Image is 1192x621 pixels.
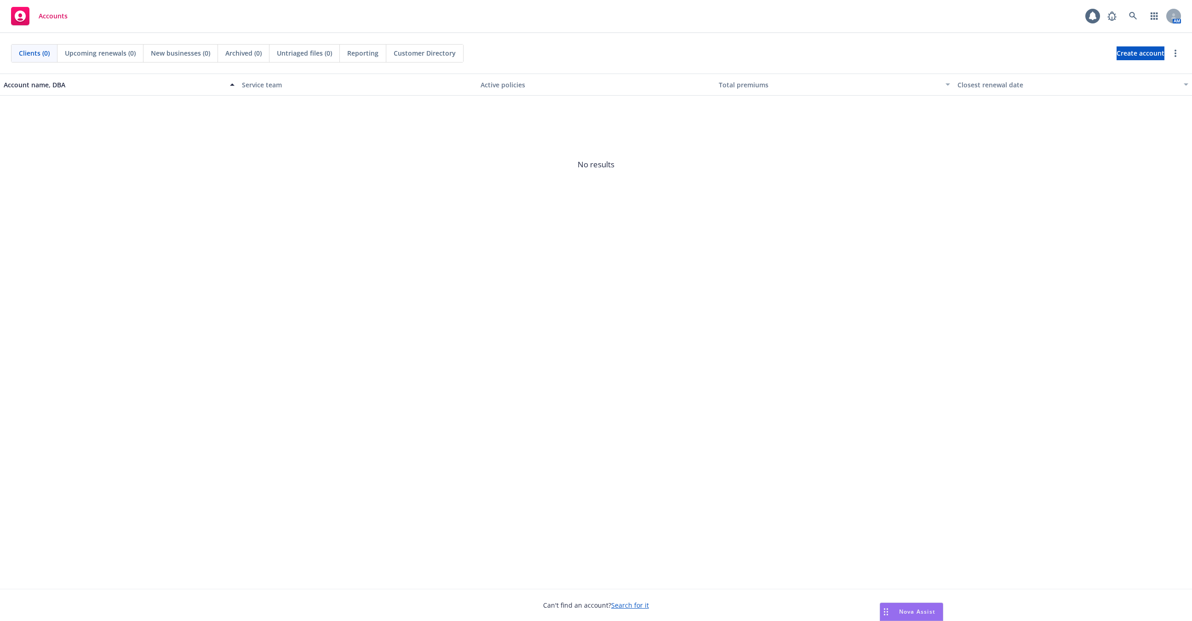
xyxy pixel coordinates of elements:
a: Search for it [611,601,649,610]
a: more [1170,48,1181,59]
span: Upcoming renewals (0) [65,48,136,58]
span: Clients (0) [19,48,50,58]
a: Report a Bug [1103,7,1121,25]
span: Accounts [39,12,68,20]
span: Untriaged files (0) [277,48,332,58]
button: Closest renewal date [954,74,1192,96]
div: Service team [242,80,473,90]
div: Active policies [481,80,711,90]
div: Total premiums [719,80,940,90]
span: Reporting [347,48,378,58]
button: Total premiums [715,74,953,96]
button: Service team [238,74,476,96]
div: Account name, DBA [4,80,224,90]
span: Can't find an account? [543,600,649,610]
span: Create account [1117,45,1164,62]
span: New businesses (0) [151,48,210,58]
div: Closest renewal date [957,80,1178,90]
button: Nova Assist [880,603,943,621]
button: Active policies [477,74,715,96]
a: Switch app [1145,7,1163,25]
span: Customer Directory [394,48,456,58]
a: Search [1124,7,1142,25]
span: Nova Assist [899,608,935,615]
span: Archived (0) [225,48,262,58]
a: Create account [1117,46,1164,60]
div: Drag to move [880,603,892,621]
a: Accounts [7,3,71,29]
